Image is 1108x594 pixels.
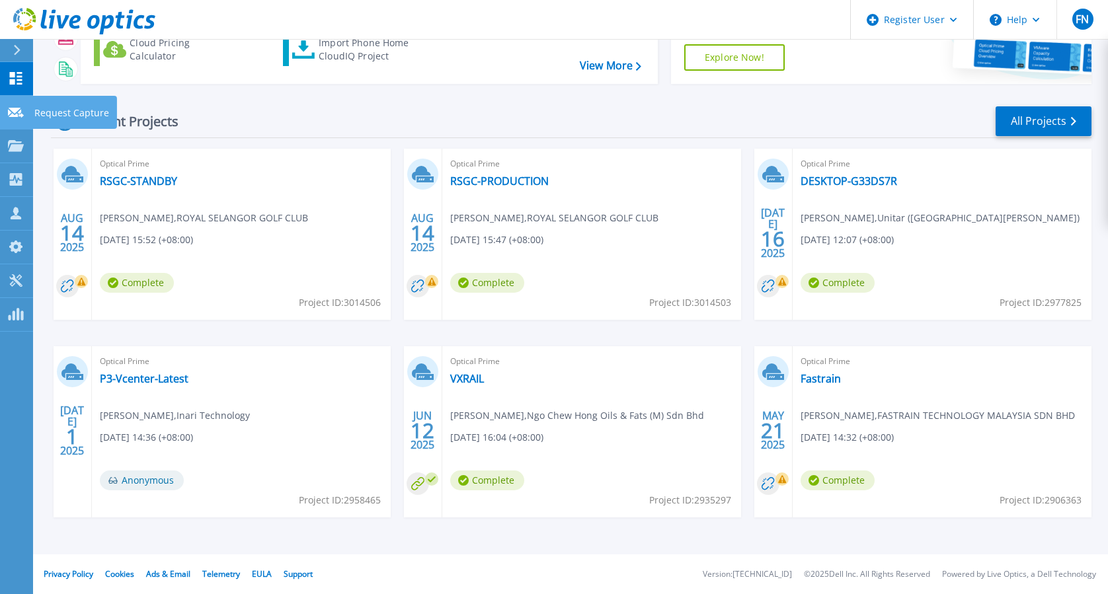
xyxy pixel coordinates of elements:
div: Recent Projects [51,105,196,137]
span: [DATE] 14:36 (+08:00) [100,430,193,445]
a: Telemetry [202,568,240,579]
span: [PERSON_NAME] , ROYAL SELANGOR GOLF CLUB [450,211,658,225]
a: Cloud Pricing Calculator [94,33,241,66]
span: Optical Prime [100,157,383,171]
span: Project ID: 2958465 [299,493,381,507]
span: Anonymous [100,470,184,490]
span: Complete [100,273,174,293]
a: All Projects [996,106,1091,136]
span: 14 [60,227,84,239]
a: P3-Vcenter-Latest [100,372,188,385]
span: 12 [411,425,434,436]
span: [PERSON_NAME] , Unitar ([GEOGRAPHIC_DATA][PERSON_NAME]) [801,211,1080,225]
div: JUN 2025 [410,406,435,455]
span: Project ID: 3014503 [649,295,731,310]
span: 16 [761,233,785,244]
p: Request Capture [34,96,109,130]
span: Optical Prime [100,354,383,369]
div: AUG 2025 [410,209,435,257]
span: [DATE] 12:07 (+08:00) [801,233,894,247]
span: Project ID: 3014506 [299,295,381,310]
span: 14 [411,227,434,239]
a: Explore Now! [684,44,785,71]
span: Optical Prime [801,157,1084,171]
span: 1 [66,431,78,442]
a: Cookies [105,568,134,579]
span: Optical Prime [450,157,733,171]
span: Project ID: 2935297 [649,493,731,507]
span: FN [1076,14,1089,24]
a: View More [580,59,641,72]
span: [DATE] 16:04 (+08:00) [450,430,543,445]
a: RSGC-PRODUCTION [450,174,549,188]
a: VXRAIL [450,372,484,385]
a: Fastrain [801,372,841,385]
div: [DATE] 2025 [760,209,785,257]
span: Optical Prime [450,354,733,369]
a: Support [284,568,313,579]
span: [DATE] 15:52 (+08:00) [100,233,193,247]
span: [PERSON_NAME] , ROYAL SELANGOR GOLF CLUB [100,211,308,225]
div: [DATE] 2025 [59,406,85,455]
span: Complete [801,273,875,293]
a: RSGC-STANDBY [100,174,177,188]
span: Complete [450,470,524,490]
li: Powered by Live Optics, a Dell Technology [942,570,1096,579]
span: Project ID: 2906363 [1000,493,1082,507]
span: Complete [450,273,524,293]
span: Project ID: 2977825 [1000,295,1082,310]
a: DESKTOP-G33DS7R [801,174,897,188]
span: Optical Prime [801,354,1084,369]
span: [PERSON_NAME] , Inari Technology [100,408,250,423]
div: AUG 2025 [59,209,85,257]
span: Complete [801,470,875,490]
span: [DATE] 14:32 (+08:00) [801,430,894,445]
div: Cloud Pricing Calculator [130,36,235,63]
span: [PERSON_NAME] , FASTRAIN TECHNOLOGY MALAYSIA SDN BHD [801,408,1075,423]
li: Version: [TECHNICAL_ID] [703,570,792,579]
a: EULA [252,568,272,579]
div: MAY 2025 [760,406,785,455]
span: [DATE] 15:47 (+08:00) [450,233,543,247]
div: Import Phone Home CloudIQ Project [319,36,422,63]
span: 21 [761,425,785,436]
li: © 2025 Dell Inc. All Rights Reserved [804,570,930,579]
a: Privacy Policy [44,568,93,579]
a: Ads & Email [146,568,190,579]
span: [PERSON_NAME] , Ngo Chew Hong Oils & Fats (M) Sdn Bhd [450,408,704,423]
